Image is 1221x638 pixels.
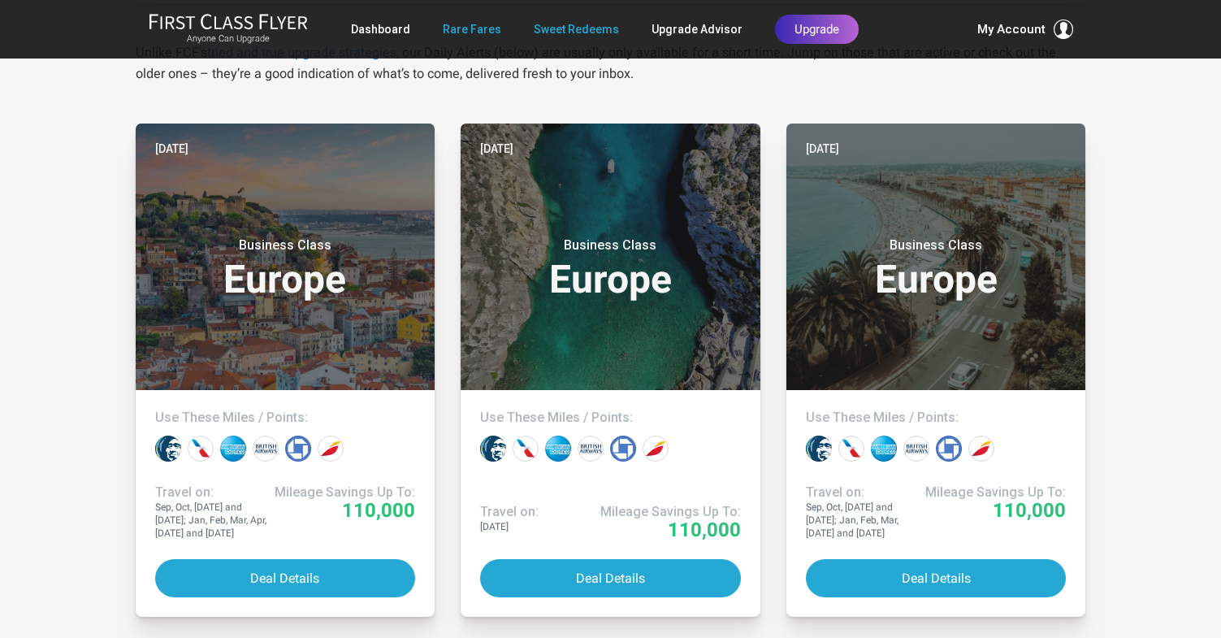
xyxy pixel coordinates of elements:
small: Business Class [834,237,1037,254]
a: Upgrade Advisor [652,15,743,44]
small: Anyone Can Upgrade [149,33,308,45]
div: Alaska miles [480,436,506,462]
a: [DATE]Business ClassEuropeUse These Miles / Points:Travel on:[DATE]Mileage Savings Up To:110,000D... [461,124,760,617]
time: [DATE] [480,140,513,158]
h3: Europe [155,237,416,299]
button: Deal Details [806,559,1067,597]
h4: Use These Miles / Points: [806,410,1067,426]
small: Business Class [509,237,712,254]
div: Iberia miles [643,436,669,462]
a: First Class FlyerAnyone Can Upgrade [149,13,308,46]
h4: Use These Miles / Points: [480,410,741,426]
div: British Airways miles [253,436,279,462]
div: Chase points [610,436,636,462]
time: [DATE] [155,140,188,158]
a: Upgrade [775,15,859,44]
a: [DATE]Business ClassEuropeUse These Miles / Points:Travel on:Sep, Oct, [DATE] and [DATE]; Jan, Fe... [136,124,435,617]
a: Rare Fares [443,15,501,44]
div: Amex points [220,436,246,462]
a: tried and true upgrade strategies [207,45,396,60]
img: First Class Flyer [149,13,308,30]
p: Unlike FCF’s , our Daily Alerts (below) are usually only available for a short time. Jump on thos... [136,42,1086,85]
div: Chase points [285,436,311,462]
h4: Use These Miles / Points: [155,410,416,426]
button: My Account [977,20,1073,39]
button: Deal Details [480,559,741,597]
div: Alaska miles [155,436,181,462]
span: My Account [977,20,1046,39]
a: [DATE]Business ClassEuropeUse These Miles / Points:Travel on:Sep, Oct, [DATE] and [DATE]; Jan, Fe... [786,124,1086,617]
div: Chase points [936,436,962,462]
div: Alaska miles [806,436,832,462]
div: Amex points [545,436,571,462]
a: Dashboard [351,15,410,44]
div: British Airways miles [578,436,604,462]
small: Business Class [184,237,387,254]
h3: Europe [480,237,741,299]
div: American miles [188,436,214,462]
a: Sweet Redeems [534,15,619,44]
h3: Europe [806,237,1067,299]
div: Iberia miles [318,436,344,462]
button: Deal Details [155,559,416,597]
div: American miles [513,436,539,462]
time: [DATE] [806,140,839,158]
div: British Airways miles [903,436,929,462]
div: Iberia miles [968,436,994,462]
div: American miles [838,436,864,462]
div: Amex points [871,436,897,462]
